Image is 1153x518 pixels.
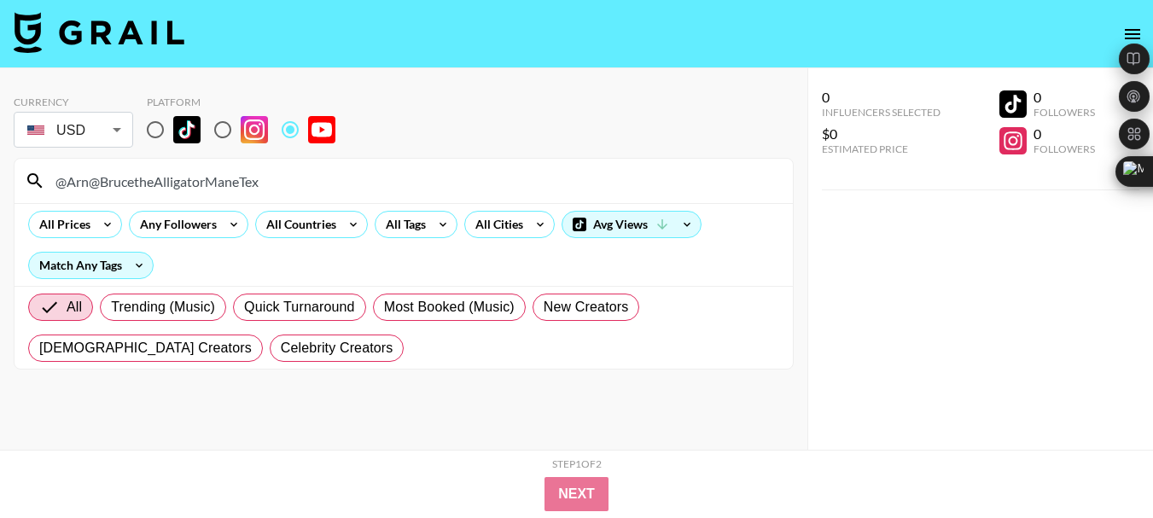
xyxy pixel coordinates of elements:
[173,116,201,143] img: TikTok
[29,212,94,237] div: All Prices
[384,297,515,317] span: Most Booked (Music)
[465,212,527,237] div: All Cities
[1034,143,1095,155] div: Followers
[308,116,335,143] img: YouTube
[244,297,355,317] span: Quick Turnaround
[45,167,783,195] input: Search by User Name
[1034,89,1095,106] div: 0
[822,125,940,143] div: $0
[14,96,133,108] div: Currency
[1034,106,1095,119] div: Followers
[29,253,153,278] div: Match Any Tags
[39,338,252,358] span: [DEMOGRAPHIC_DATA] Creators
[67,297,82,317] span: All
[822,106,940,119] div: Influencers Selected
[822,89,940,106] div: 0
[552,457,602,470] div: Step 1 of 2
[14,12,184,53] img: Grail Talent
[281,338,393,358] span: Celebrity Creators
[147,96,349,108] div: Platform
[544,297,629,317] span: New Creators
[562,212,701,237] div: Avg Views
[822,143,940,155] div: Estimated Price
[111,297,215,317] span: Trending (Music)
[256,212,340,237] div: All Countries
[17,115,130,145] div: USD
[1034,125,1095,143] div: 0
[1115,17,1150,51] button: open drawer
[376,212,429,237] div: All Tags
[130,212,220,237] div: Any Followers
[1068,433,1133,498] iframe: Drift Widget Chat Controller
[544,477,609,511] button: Next
[241,116,268,143] img: Instagram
